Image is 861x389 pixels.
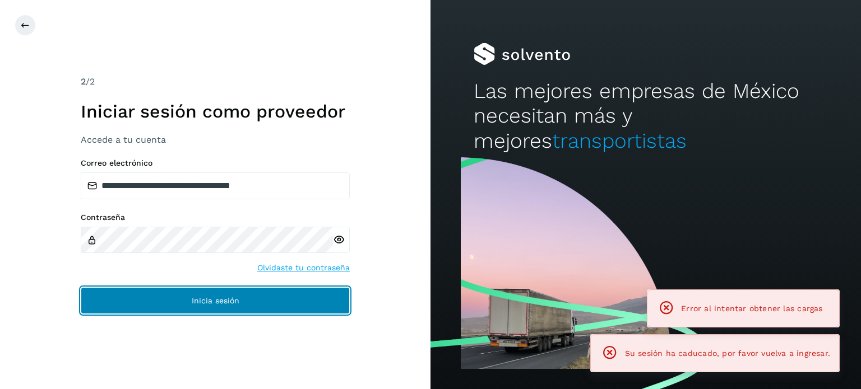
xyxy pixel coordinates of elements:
[81,134,350,145] h3: Accede a tu cuenta
[192,297,239,304] span: Inicia sesión
[81,213,350,222] label: Contraseña
[681,304,822,313] span: Error al intentar obtener las cargas
[81,101,350,122] h1: Iniciar sesión como proveedor
[81,287,350,314] button: Inicia sesión
[81,75,350,88] div: /2
[81,158,350,168] label: Correo electrónico
[81,76,86,87] span: 2
[552,129,687,153] span: transportistas
[625,349,830,358] span: Su sesión ha caducado, por favor vuelva a ingresar.
[257,262,350,274] a: Olvidaste tu contraseña
[474,79,818,153] h2: Las mejores empresas de México necesitan más y mejores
